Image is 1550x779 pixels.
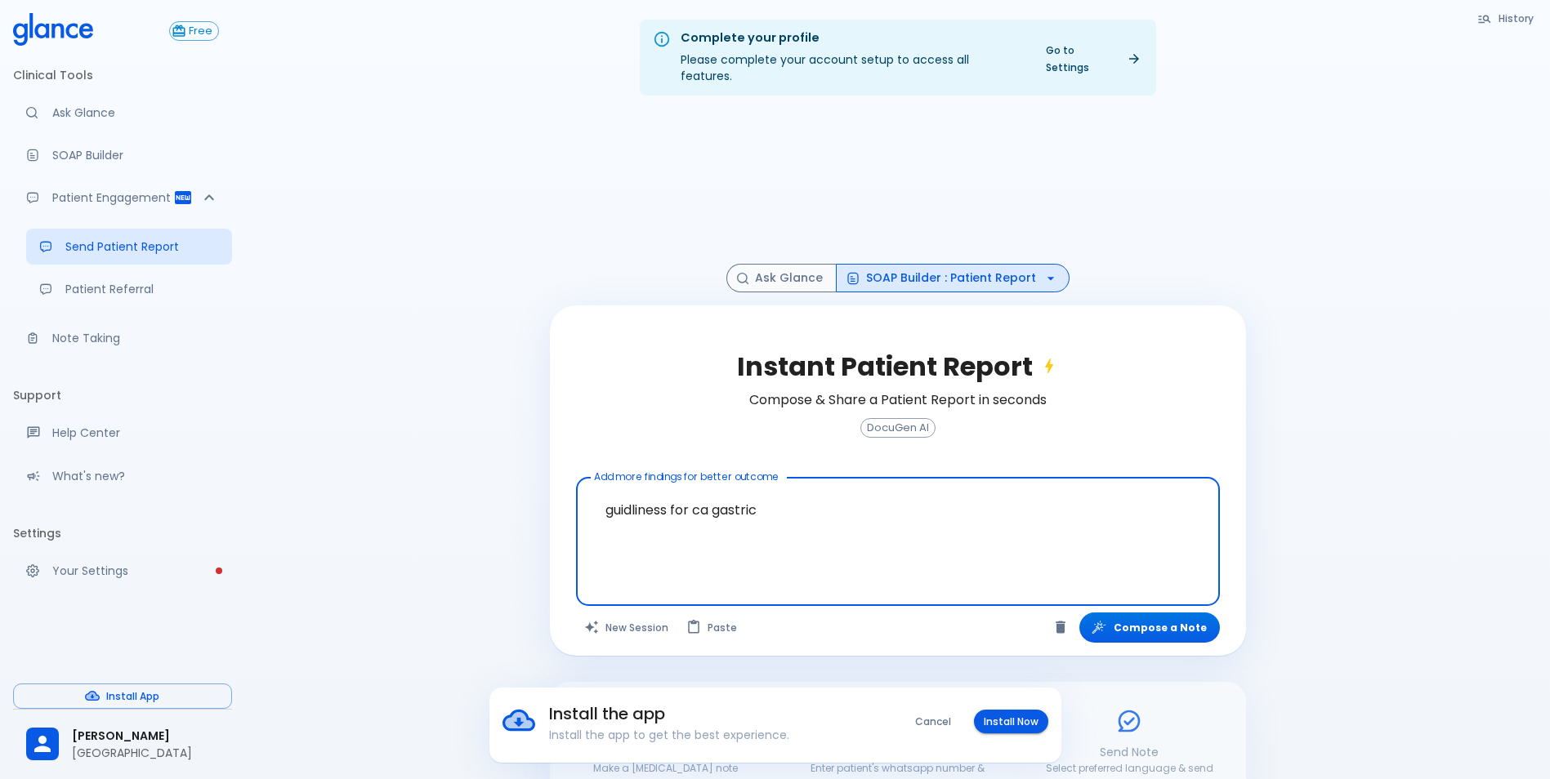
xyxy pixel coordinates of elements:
h6: Compose & Share a Patient Report in seconds [749,389,1047,412]
a: Send a patient summary [26,229,232,265]
h2: Instant Patient Report [737,351,1059,382]
h6: Install the app [549,701,862,727]
a: Go to Settings [1036,38,1150,79]
span: Free [183,25,218,38]
li: Support [13,376,232,415]
p: [GEOGRAPHIC_DATA] [72,745,219,761]
a: Click to view or change your subscription [169,21,232,41]
textarea: guidliness for ca gastric [587,484,1208,573]
p: Ask Glance [52,105,219,121]
li: Settings [13,514,232,553]
span: DocuGen AI [861,422,935,434]
button: Ask Glance [726,264,837,292]
a: Receive patient referrals [26,271,232,307]
div: Patient Reports & Referrals [13,180,232,216]
button: Clear [1048,615,1073,639]
p: Patient Referral [65,281,219,297]
button: History [1469,7,1543,30]
button: Free [169,21,219,41]
p: SOAP Builder [52,147,219,163]
a: Get help from our support team [13,415,232,451]
button: Clears all inputs and results. [576,612,678,643]
a: Please complete account setup [13,553,232,589]
p: Install the app to get the best experience. [549,727,862,743]
span: [PERSON_NAME] [72,728,219,745]
a: Advanced note-taking [13,320,232,356]
p: Patient Engagement [52,189,173,206]
button: Compose a Note [1079,612,1220,643]
div: Please complete your account setup to access all features. [681,24,1023,91]
div: Recent updates and feature releases [13,458,232,494]
p: What's new? [52,468,219,484]
button: Paste from clipboard [678,612,747,643]
a: Moramiz: Find ICD10AM codes instantly [13,95,232,131]
button: SOAP Builder : Patient Report [836,264,1070,292]
label: Add more findings for better outcome [594,470,779,483]
div: [PERSON_NAME][GEOGRAPHIC_DATA] [13,716,232,772]
button: Cancel [905,710,961,733]
p: Note Taking [52,330,219,346]
a: Docugen: Compose a clinical documentation in seconds [13,137,232,173]
li: Clinical Tools [13,56,232,95]
button: Install App [13,683,232,709]
p: Your Settings [52,563,219,579]
button: Install Now [974,710,1048,733]
p: Help Center [52,425,219,441]
div: Complete your profile [681,29,1023,47]
p: Send Patient Report [65,238,219,255]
